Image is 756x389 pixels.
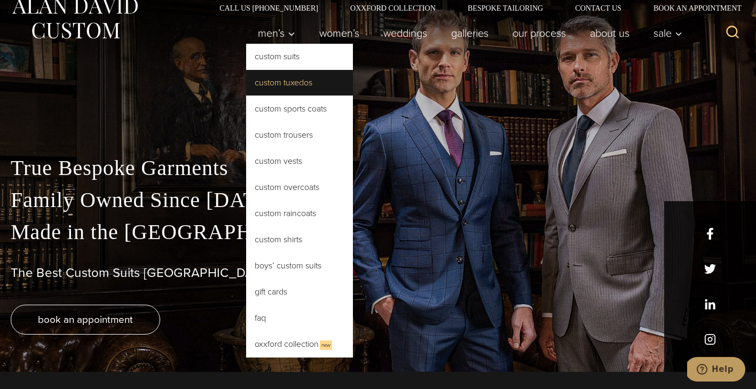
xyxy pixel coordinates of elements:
a: Our Process [501,22,578,44]
a: Custom Suits [246,44,353,69]
a: Bespoke Tailoring [452,4,559,12]
a: Custom Trousers [246,122,353,148]
a: Boys’ Custom Suits [246,253,353,279]
iframe: Opens a widget where you can chat to one of our agents [687,357,745,384]
a: Custom Tuxedos [246,70,353,96]
a: FAQ [246,305,353,331]
button: View Search Form [720,20,745,46]
span: book an appointment [38,312,133,327]
a: About Us [578,22,642,44]
a: Galleries [439,22,501,44]
a: Book an Appointment [637,4,745,12]
a: Call Us [PHONE_NUMBER] [203,4,334,12]
a: Contact Us [559,4,637,12]
p: True Bespoke Garments Family Owned Since [DATE] Made in the [GEOGRAPHIC_DATA] [11,152,745,248]
h1: The Best Custom Suits [GEOGRAPHIC_DATA] Has to Offer [11,265,745,281]
a: Custom Sports Coats [246,96,353,122]
a: Oxxford CollectionNew [246,331,353,358]
a: weddings [372,22,439,44]
nav: Primary Navigation [246,22,688,44]
a: Custom Overcoats [246,174,353,200]
a: Women’s [308,22,372,44]
button: Child menu of Men’s [246,22,308,44]
a: Gift Cards [246,279,353,305]
a: Custom Raincoats [246,201,353,226]
span: New [320,340,332,350]
a: Custom Shirts [246,227,353,252]
button: Sale sub menu toggle [642,22,688,44]
a: Custom Vests [246,148,353,174]
a: Oxxford Collection [334,4,452,12]
nav: Secondary Navigation [203,4,745,12]
a: book an appointment [11,305,160,335]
